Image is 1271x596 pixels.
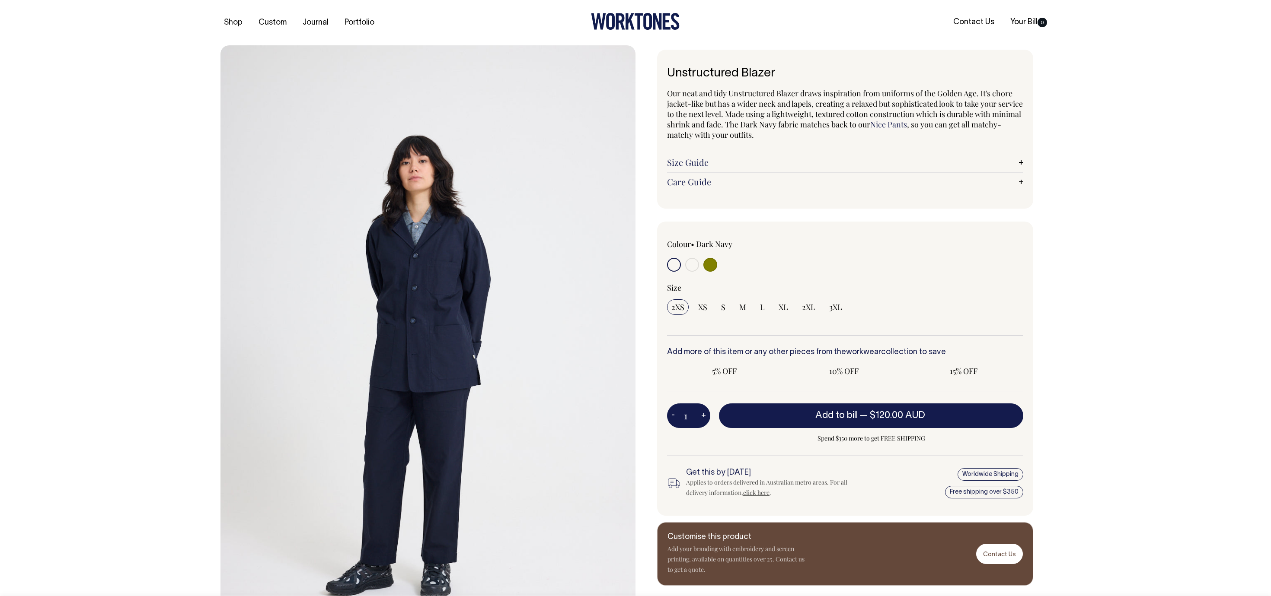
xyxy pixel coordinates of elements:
span: — [860,411,927,420]
a: Nice Pants [870,119,907,130]
span: 15% OFF [910,366,1016,376]
span: 10% OFF [791,366,897,376]
button: - [667,407,679,425]
span: 3XL [829,302,842,312]
input: S [717,299,730,315]
label: Dark Navy [696,239,732,249]
span: 2XS [671,302,684,312]
div: Colour [667,239,810,249]
a: click here [743,488,770,497]
div: Size [667,282,1023,293]
a: workwear [846,349,881,356]
span: S [721,302,725,312]
h6: Add more of this item or any other pieces from the collection to save [667,348,1023,357]
input: 2XL [798,299,820,315]
a: Contact Us [950,15,998,29]
input: XL [774,299,792,315]
span: Our neat and tidy Unstructured Blazer draws inspiration from uniforms of the Golden Age. It's cho... [667,88,1023,130]
a: Contact Us [976,544,1023,564]
button: Add to bill —$120.00 AUD [719,403,1023,428]
span: XL [779,302,788,312]
p: Add your branding with embroidery and screen printing, available on quantities over 25. Contact u... [667,544,806,575]
input: 5% OFF [667,363,782,379]
input: XS [694,299,712,315]
span: , so you can get all matchy-matchy with your outfits. [667,119,1001,140]
button: + [697,407,710,425]
span: XS [698,302,707,312]
input: L [756,299,769,315]
a: Portfolio [341,16,378,30]
a: Care Guide [667,177,1023,187]
span: $120.00 AUD [870,411,925,420]
a: Custom [255,16,290,30]
a: Your Bill0 [1007,15,1051,29]
input: M [735,299,750,315]
span: L [760,302,765,312]
span: M [739,302,746,312]
input: 15% OFF [906,363,1021,379]
a: Shop [220,16,246,30]
span: Add to bill [815,411,858,420]
span: 2XL [802,302,815,312]
h1: Unstructured Blazer [667,67,1023,80]
span: Spend $350 more to get FREE SHIPPING [719,433,1023,444]
a: Size Guide [667,157,1023,168]
span: 5% OFF [671,366,777,376]
h6: Get this by [DATE] [686,469,862,477]
input: 2XS [667,299,689,315]
a: Journal [299,16,332,30]
span: • [691,239,694,249]
input: 10% OFF [787,363,901,379]
h6: Customise this product [667,533,806,542]
span: 0 [1038,18,1047,27]
input: 3XL [825,299,846,315]
div: Applies to orders delivered in Australian metro areas. For all delivery information, . [686,477,862,498]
